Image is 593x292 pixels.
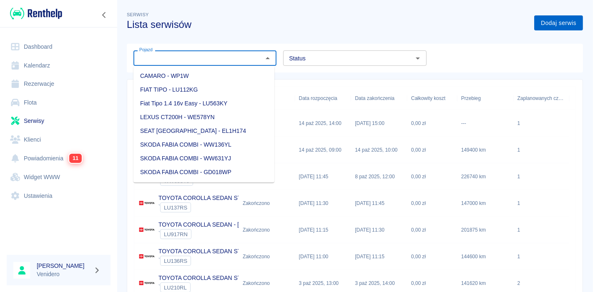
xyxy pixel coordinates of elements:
p: TOYOTA COROLLA SEDAN STYLE - [GEOGRAPHIC_DATA] [158,247,318,256]
div: 0,00 zł [407,163,457,190]
a: Kalendarz [7,56,111,75]
div: 144600 km [457,243,513,270]
div: 0,00 zł [407,190,457,217]
div: Status [239,87,295,110]
div: Zakończono [243,280,270,287]
a: Ustawienia [7,187,111,205]
p: Venidero [37,270,90,279]
li: SKODA FABIA COMBI - WW136YL [133,138,274,152]
p: [DATE] 11:15 [299,226,329,234]
div: Data rozpoczęcia [295,87,351,110]
img: Image [138,248,155,265]
li: SKODA FABIA COMBI - GD018WP [133,165,274,179]
div: 1 [518,253,520,260]
p: TOYOTA COROLLA SEDAN - [GEOGRAPHIC_DATA] [158,220,298,229]
div: 226740 km [457,163,513,190]
a: Klienci [7,130,111,149]
div: Przebieg [461,87,481,110]
div: 147000 km [457,190,513,217]
div: Całkowity koszt [407,87,457,110]
p: 3 paź 2025, 13:00 [299,280,339,287]
p: [DATE] 15:00 [355,120,384,127]
div: 0,00 zł [407,110,457,137]
div: 1 [518,120,520,127]
button: Zwiń nawigację [98,10,111,20]
img: Renthelp logo [10,7,62,20]
div: Data rozpoczęcia [299,87,337,110]
div: Zakończono [243,226,270,234]
button: Zamknij [262,52,274,64]
span: LU137RS [161,205,191,211]
span: LU136RS [161,258,191,264]
span: LU210RL [161,285,190,291]
p: [DATE] 11:30 [355,226,384,234]
li: SEAT [GEOGRAPHIC_DATA] - EL1H174 [133,124,274,138]
div: Zaplanowanych czynności [513,87,570,110]
label: Pojazd [139,47,153,53]
a: Dodaj serwis [534,15,583,31]
p: 3 paź 2025, 14:00 [355,280,394,287]
div: Zaplanowanych czynności [518,87,565,110]
p: 14 paź 2025, 09:00 [299,146,342,154]
h6: [PERSON_NAME] [37,262,90,270]
div: ` [158,202,318,212]
a: Flota [7,93,111,112]
img: Image [138,195,155,212]
li: SKODA FABIA COMBI - WW392YJ [133,179,274,193]
img: Image [138,222,155,238]
span: Serwisy [127,12,149,17]
li: CAMARO - WP1W [133,69,274,83]
div: Data zakończenia [351,87,407,110]
div: 149400 km [457,137,513,163]
div: ` [158,256,318,266]
div: Całkowity koszt [411,87,445,110]
a: Renthelp logo [7,7,62,20]
li: SKODA FABIA COMBI - WW631YJ [133,152,274,165]
div: Data zakończenia [355,87,394,110]
li: LEXUS CT200H - WE578YN [133,110,274,124]
a: Dashboard [7,37,111,56]
h3: Lista serwisów [127,19,528,30]
span: LU917RN [161,231,191,237]
button: Otwórz [412,52,424,64]
a: Serwisy [7,112,111,130]
div: 1 [518,173,520,180]
p: TOYOTA COROLLA SEDAN STYLE - [GEOGRAPHIC_DATA] [158,194,318,202]
li: FIAT TIPO - LU112KG [133,83,274,97]
p: 14 paź 2025, 10:00 [355,146,397,154]
div: Przebieg [457,87,513,110]
p: [DATE] 11:30 [299,200,329,207]
div: 1 [518,146,520,154]
div: --- [457,110,513,137]
a: Powiadomienia11 [7,149,111,168]
div: 2 [518,280,520,287]
a: Rezerwacje [7,75,111,93]
div: 1 [518,226,520,234]
li: Fiat Tipo 1.4 16v Easy - LU563KY [133,97,274,110]
p: 8 paź 2025, 12:00 [355,173,394,180]
div: 0,00 zł [407,137,457,163]
div: 0,00 zł [407,217,457,243]
p: [DATE] 11:45 [299,173,329,180]
img: Image [138,275,155,292]
div: 0,00 zł [407,243,457,270]
a: Widget WWW [7,168,111,187]
div: ` [158,229,298,239]
div: 201875 km [457,217,513,243]
div: 1 [518,200,520,207]
div: Zakończono [243,253,270,260]
div: Zakończono [243,200,270,207]
p: [DATE] 11:15 [355,253,384,260]
p: [DATE] 11:45 [355,200,384,207]
p: [DATE] 11:00 [299,253,329,260]
p: TOYOTA COROLLA SEDAN STYLE - [GEOGRAPHIC_DATA] [158,274,318,282]
p: 14 paź 2025, 14:00 [299,120,342,127]
span: 11 [69,154,82,163]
